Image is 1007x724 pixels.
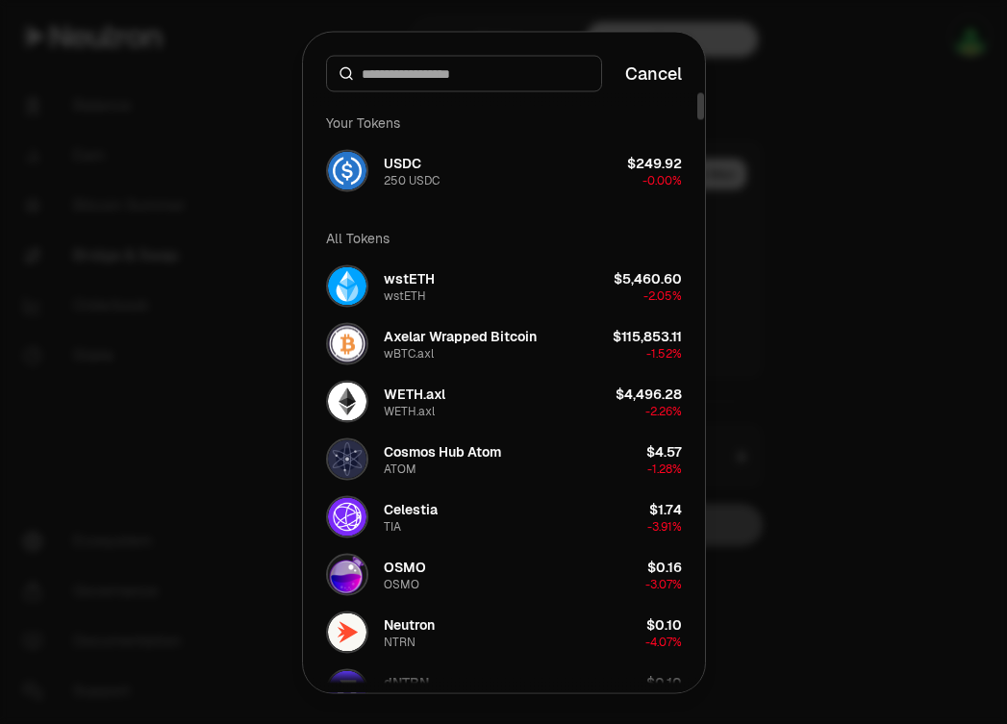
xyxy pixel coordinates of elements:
img: dNTRN Logo [328,670,366,709]
div: Cosmos Hub Atom [384,441,501,461]
div: Neutron [384,614,435,634]
span: -0.00% [642,172,682,187]
button: USDC LogoUSDC250 USDC$249.92-0.00% [315,141,693,199]
img: wBTC.axl Logo [328,324,366,362]
div: TIA [384,518,401,534]
img: USDC Logo [328,151,366,189]
span: -3.91% [647,518,682,534]
div: $4.57 [646,441,682,461]
div: dNTRN [384,672,429,691]
div: All Tokens [315,218,693,257]
div: $1.74 [649,499,682,518]
button: dNTRN LogodNTRNdNTRN$0.10-3.72% [315,661,693,718]
div: NTRN [384,634,415,649]
button: WETH.axl LogoWETH.axlWETH.axl$4,496.28-2.26% [315,372,693,430]
div: $115,853.11 [613,326,682,345]
div: wstETH [384,287,426,303]
div: USDC [384,153,421,172]
div: $0.10 [646,672,682,691]
div: WETH.axl [384,403,435,418]
button: wBTC.axl LogoAxelar Wrapped BitcoinwBTC.axl$115,853.11-1.52% [315,314,693,372]
span: -4.07% [645,634,682,649]
img: NTRN Logo [328,612,366,651]
div: $249.92 [627,153,682,172]
div: Celestia [384,499,438,518]
div: $0.10 [646,614,682,634]
div: dNTRN [384,691,422,707]
div: Your Tokens [315,103,693,141]
button: ATOM LogoCosmos Hub AtomATOM$4.57-1.28% [315,430,693,487]
button: wstETH LogowstETHwstETH$5,460.60-2.05% [315,257,693,314]
div: OSMO [384,557,426,576]
span: -2.05% [643,287,682,303]
img: OSMO Logo [328,555,366,593]
div: 250 USDC [384,172,440,187]
button: OSMO LogoOSMOOSMO$0.16-3.07% [315,545,693,603]
img: ATOM Logo [328,439,366,478]
button: Cancel [625,60,682,87]
span: -3.72% [647,691,682,707]
div: wstETH [384,268,435,287]
div: ATOM [384,461,416,476]
div: OSMO [384,576,419,591]
span: -1.52% [646,345,682,361]
span: -3.07% [645,576,682,591]
img: wstETH Logo [328,266,366,305]
div: $0.16 [647,557,682,576]
button: TIA LogoCelestiaTIA$1.74-3.91% [315,487,693,545]
img: WETH.axl Logo [328,382,366,420]
button: NTRN LogoNeutronNTRN$0.10-4.07% [315,603,693,661]
div: Axelar Wrapped Bitcoin [384,326,537,345]
img: TIA Logo [328,497,366,536]
div: $5,460.60 [614,268,682,287]
span: -2.26% [645,403,682,418]
div: wBTC.axl [384,345,434,361]
div: WETH.axl [384,384,445,403]
div: $4,496.28 [616,384,682,403]
span: -1.28% [647,461,682,476]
